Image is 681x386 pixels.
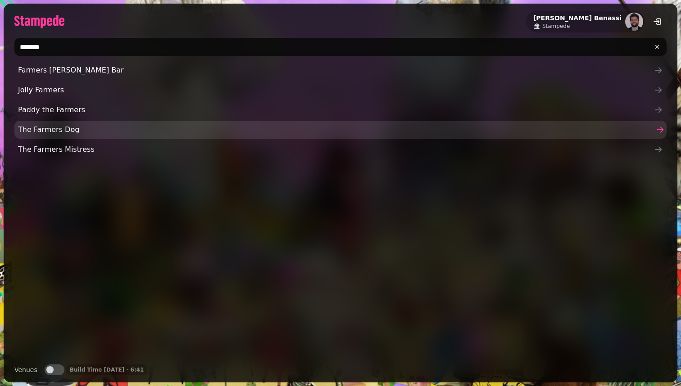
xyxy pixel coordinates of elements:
[533,23,622,30] a: Stampede
[18,144,654,155] span: The Farmers Mistress
[14,101,667,119] a: Paddy the Farmers
[542,23,570,30] span: Stampede
[14,81,667,99] a: Jolly Farmers
[70,366,144,373] p: Build Time [DATE] - 6:41
[18,65,654,76] span: Farmers [PERSON_NAME] Bar
[649,39,665,54] button: clear
[533,14,622,23] h2: [PERSON_NAME] Benassi
[18,85,654,95] span: Jolly Farmers
[649,13,667,31] button: logout
[18,104,654,115] span: Paddy the Farmers
[14,61,667,79] a: Farmers [PERSON_NAME] Bar
[18,124,654,135] span: The Farmers Dog
[14,364,37,375] label: Venues
[14,121,667,139] a: The Farmers Dog
[14,15,64,28] img: logo
[14,141,667,159] a: The Farmers Mistress
[625,13,643,31] img: aHR0cHM6Ly93d3cuZ3JhdmF0YXIuY29tL2F2YXRhci9mNWJlMmFiYjM4MjBmMGYzOTE3MzVlNWY5MTA5YzdkYz9zPTE1MCZkP...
